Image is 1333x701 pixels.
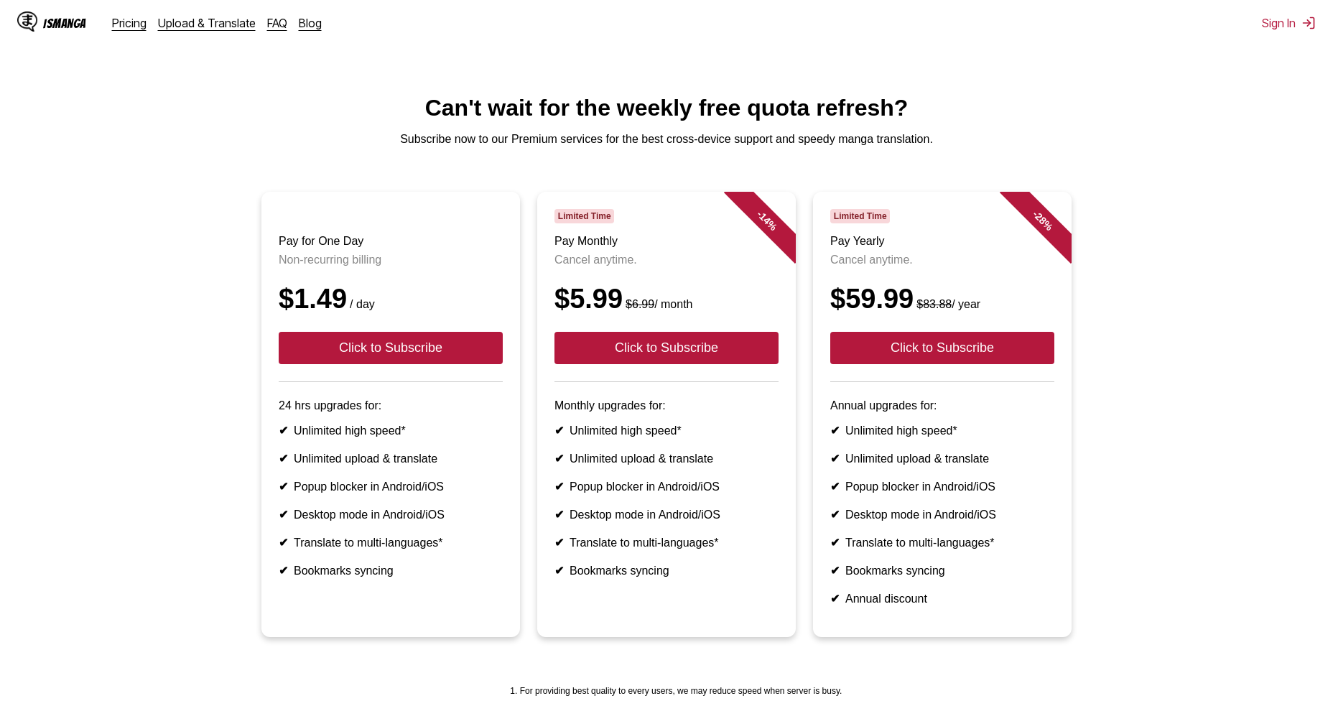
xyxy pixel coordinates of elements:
[347,298,375,310] small: / day
[112,16,147,30] a: Pricing
[43,17,86,30] div: IsManga
[554,452,779,465] li: Unlimited upload & translate
[626,298,654,310] s: $6.99
[830,481,840,493] b: ✔
[554,509,564,521] b: ✔
[554,452,564,465] b: ✔
[830,565,840,577] b: ✔
[830,332,1054,364] button: Click to Subscribe
[279,508,503,521] li: Desktop mode in Android/iOS
[554,235,779,248] h3: Pay Monthly
[554,481,564,493] b: ✔
[279,565,288,577] b: ✔
[830,537,840,549] b: ✔
[279,424,288,437] b: ✔
[830,509,840,521] b: ✔
[554,565,564,577] b: ✔
[554,508,779,521] li: Desktop mode in Android/iOS
[830,452,1054,465] li: Unlimited upload & translate
[830,424,840,437] b: ✔
[279,481,288,493] b: ✔
[11,95,1322,121] h1: Can't wait for the weekly free quota refresh?
[830,235,1054,248] h3: Pay Yearly
[554,480,779,493] li: Popup blocker in Android/iOS
[554,537,564,549] b: ✔
[1262,16,1316,30] button: Sign In
[279,536,503,549] li: Translate to multi-languages*
[279,480,503,493] li: Popup blocker in Android/iOS
[830,254,1054,266] p: Cancel anytime.
[830,452,840,465] b: ✔
[279,284,503,315] div: $1.49
[554,209,614,223] span: Limited Time
[554,536,779,549] li: Translate to multi-languages*
[279,254,503,266] p: Non-recurring billing
[158,16,256,30] a: Upload & Translate
[11,133,1322,146] p: Subscribe now to our Premium services for the best cross-device support and speedy manga translat...
[554,399,779,412] p: Monthly upgrades for:
[830,592,1054,605] li: Annual discount
[830,536,1054,549] li: Translate to multi-languages*
[554,254,779,266] p: Cancel anytime.
[554,424,564,437] b: ✔
[554,332,779,364] button: Click to Subscribe
[279,452,503,465] li: Unlimited upload & translate
[279,235,503,248] h3: Pay for One Day
[830,424,1054,437] li: Unlimited high speed*
[914,298,980,310] small: / year
[279,424,503,437] li: Unlimited high speed*
[830,480,1054,493] li: Popup blocker in Android/iOS
[554,564,779,577] li: Bookmarks syncing
[17,11,112,34] a: IsManga LogoIsManga
[267,16,287,30] a: FAQ
[554,424,779,437] li: Unlimited high speed*
[830,209,890,223] span: Limited Time
[554,284,779,315] div: $5.99
[830,399,1054,412] p: Annual upgrades for:
[830,564,1054,577] li: Bookmarks syncing
[830,593,840,605] b: ✔
[17,11,37,32] img: IsManga Logo
[830,284,1054,315] div: $59.99
[279,537,288,549] b: ✔
[830,508,1054,521] li: Desktop mode in Android/iOS
[520,686,842,696] li: For providing best quality to every users, we may reduce speed when server is busy.
[1301,16,1316,30] img: Sign out
[916,298,952,310] s: $83.88
[623,298,692,310] small: / month
[279,564,503,577] li: Bookmarks syncing
[1000,177,1086,264] div: - 28 %
[279,399,503,412] p: 24 hrs upgrades for:
[279,452,288,465] b: ✔
[279,509,288,521] b: ✔
[724,177,810,264] div: - 14 %
[279,332,503,364] button: Click to Subscribe
[299,16,322,30] a: Blog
